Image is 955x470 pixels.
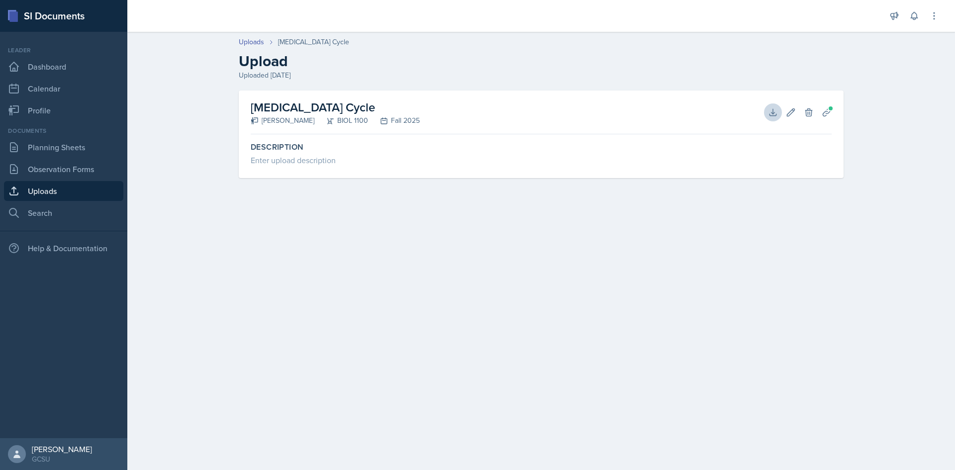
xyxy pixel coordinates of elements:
[4,79,123,98] a: Calendar
[32,454,92,464] div: GCSU
[4,181,123,201] a: Uploads
[4,126,123,135] div: Documents
[4,46,123,55] div: Leader
[314,115,368,126] div: BIOL 1100
[4,238,123,258] div: Help & Documentation
[239,70,844,81] div: Uploaded [DATE]
[32,444,92,454] div: [PERSON_NAME]
[4,137,123,157] a: Planning Sheets
[4,100,123,120] a: Profile
[4,203,123,223] a: Search
[251,115,314,126] div: [PERSON_NAME]
[251,154,832,166] div: Enter upload description
[4,57,123,77] a: Dashboard
[251,142,832,152] label: Description
[4,159,123,179] a: Observation Forms
[368,115,420,126] div: Fall 2025
[278,37,349,47] div: [MEDICAL_DATA] Cycle
[251,98,420,116] h2: [MEDICAL_DATA] Cycle
[239,52,844,70] h2: Upload
[239,37,264,47] a: Uploads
